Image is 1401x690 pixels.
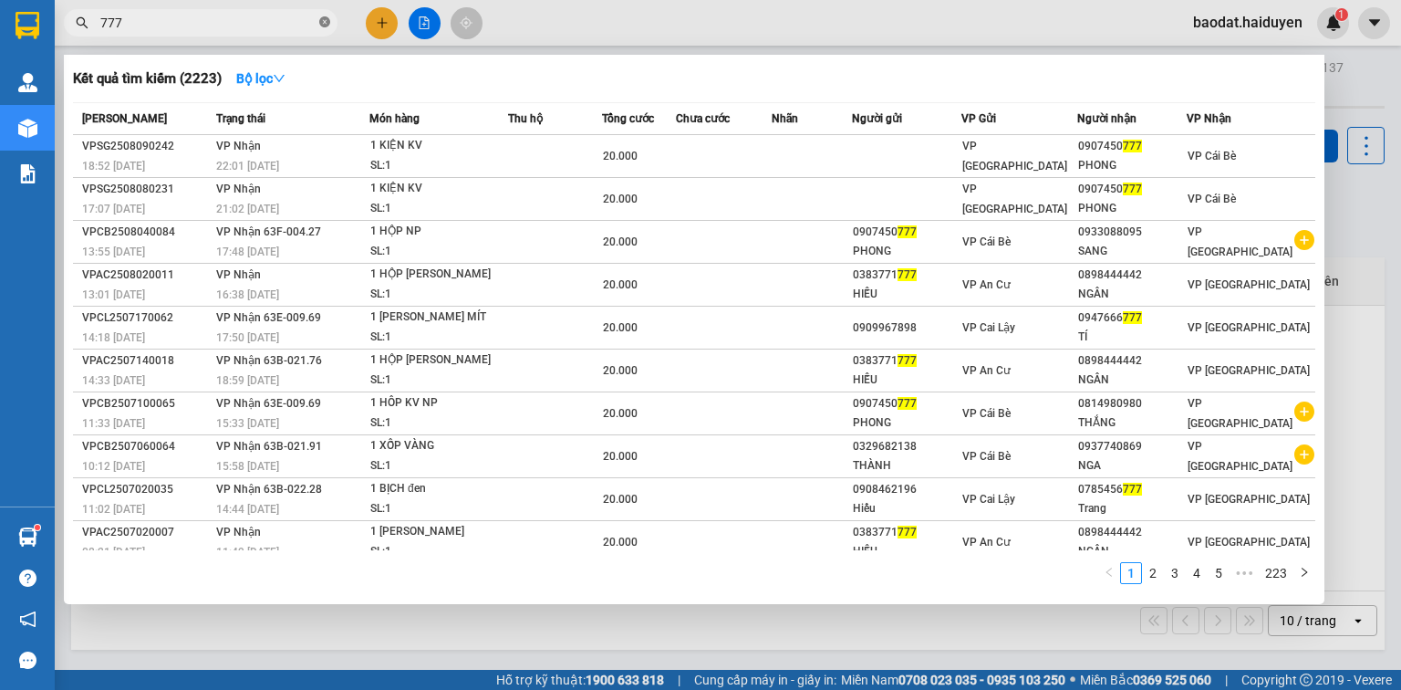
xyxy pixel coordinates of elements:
span: 777 [898,225,917,238]
div: 0898444442 [1078,523,1186,542]
span: VP [GEOGRAPHIC_DATA] [1188,493,1310,506]
div: HIẾU [853,285,960,304]
span: plus-circle [1294,444,1314,465]
span: VP Cái Bè [1188,193,1236,205]
span: VP Nhận [1187,112,1231,125]
div: 0909967898 [853,319,960,338]
div: VPSG2508090242 [82,137,211,156]
div: VPCB2508040084 [82,223,211,242]
div: 1 BỊCH đen [370,479,507,499]
div: 0907450 [853,394,960,413]
span: 17:48 [DATE] [216,246,279,258]
span: ••• [1230,562,1259,584]
span: 14:33 [DATE] [82,374,145,387]
span: close-circle [319,16,330,27]
span: plus-circle [1294,230,1314,250]
div: SL: 1 [370,456,507,476]
span: 20.000 [603,536,638,549]
div: VPSG2508080231 [82,180,211,199]
div: 0785456 [1078,480,1186,499]
div: 1 KIỆN KV [370,179,507,199]
div: 0907450 [1078,180,1186,199]
div: 1 HỘP [PERSON_NAME] [370,265,507,285]
span: close-circle [319,15,330,32]
span: question-circle [19,570,36,587]
span: 20.000 [603,321,638,334]
span: 20.000 [603,407,638,420]
span: 777 [1123,183,1142,195]
div: 0898444442 [1078,351,1186,371]
div: 1 [PERSON_NAME] MÍT [370,308,507,328]
img: solution-icon [18,164,37,183]
div: PHONG [853,413,960,433]
span: [PERSON_NAME] [82,112,167,125]
div: 0907450 [1078,137,1186,156]
div: 1 KIỆN KV [370,136,507,156]
div: SL: 1 [370,285,507,305]
span: 15:33 [DATE] [216,417,279,430]
span: 777 [898,268,917,281]
span: 21:02 [DATE] [216,203,279,215]
span: VP Nhận 63F-004.27 [216,225,321,238]
div: VPAC2507140018 [82,351,211,371]
span: notification [19,611,36,628]
img: warehouse-icon [18,119,37,138]
div: SL: 1 [370,156,507,176]
a: 4 [1187,563,1207,583]
span: VP [GEOGRAPHIC_DATA] [962,140,1067,172]
span: Nhãn [772,112,798,125]
span: 20.000 [603,150,638,162]
span: VP [GEOGRAPHIC_DATA] [1188,321,1310,334]
li: Previous Page [1098,562,1120,584]
div: 0907450 [853,223,960,242]
span: VP Cái Bè [962,235,1011,248]
img: logo-vxr [16,12,39,39]
span: 11:49 [DATE] [216,546,279,559]
div: VPAC2508020011 [82,266,211,285]
div: VPCB2507060064 [82,437,211,456]
span: VP Cai Lậy [962,321,1015,334]
div: TÍ [1078,328,1186,347]
li: 5 [1208,562,1230,584]
div: 0933088095 [1078,223,1186,242]
span: VP Gửi [961,112,996,125]
span: VP Cái Bè [962,450,1011,463]
div: Hiếu [853,499,960,518]
a: 223 [1260,563,1292,583]
span: VP Nhận 63B-021.76 [216,354,322,367]
button: right [1293,562,1315,584]
span: 20.000 [603,450,638,463]
div: SL: 1 [370,499,507,519]
div: NGÂN [1078,542,1186,561]
span: Thu hộ [508,112,543,125]
div: SL: 1 [370,371,507,391]
div: NGÂN [1078,285,1186,304]
span: VP [GEOGRAPHIC_DATA] [1188,225,1292,258]
div: SL: 1 [370,413,507,434]
span: VP [GEOGRAPHIC_DATA] [1188,536,1310,549]
a: 3 [1165,563,1185,583]
li: 3 [1164,562,1186,584]
div: 1 HỘP NP [370,222,507,242]
span: plus-circle [1294,402,1314,422]
div: 0908462196 [853,480,960,499]
span: Người nhận [1077,112,1136,125]
span: VP [GEOGRAPHIC_DATA] [1188,364,1310,377]
sup: 1 [35,525,40,530]
span: 20.000 [603,193,638,205]
div: 0329682138 [853,437,960,456]
a: 1 [1121,563,1141,583]
span: down [273,72,285,85]
div: SL: 1 [370,199,507,219]
span: VP [GEOGRAPHIC_DATA] [1188,278,1310,291]
div: NGA [1078,456,1186,476]
span: VP [GEOGRAPHIC_DATA] [1188,440,1292,473]
strong: Bộ lọc [236,71,285,86]
span: 15:58 [DATE] [216,460,279,473]
div: 0383771 [853,523,960,542]
span: 18:52 [DATE] [82,160,145,172]
img: warehouse-icon [18,528,37,547]
span: VP Nhận 63E-009.69 [216,311,321,324]
h3: Kết quả tìm kiếm ( 2223 ) [73,69,222,89]
div: HIẾU [853,371,960,390]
